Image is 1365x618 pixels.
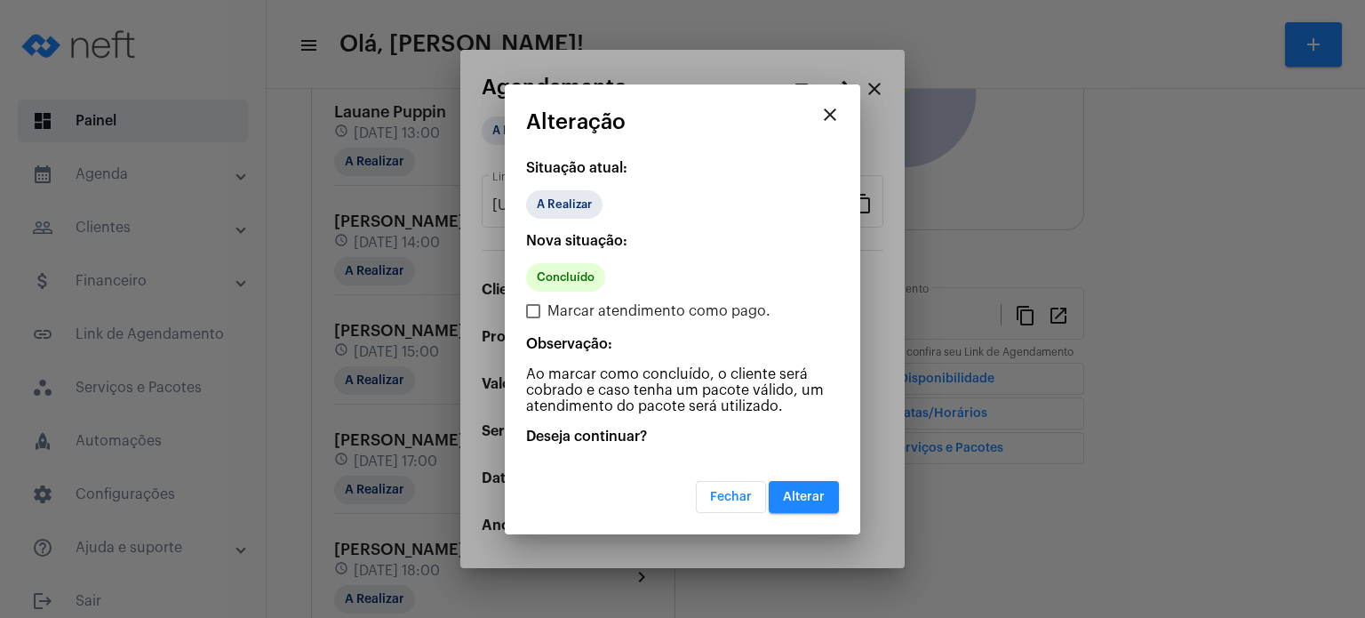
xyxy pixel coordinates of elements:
[526,110,626,133] span: Alteração
[696,481,766,513] button: Fechar
[526,366,839,414] p: Ao marcar como concluído, o cliente será cobrado e caso tenha um pacote válido, um atendimento do...
[819,104,841,125] mat-icon: close
[526,160,839,176] p: Situação atual:
[526,336,839,352] p: Observação:
[526,190,603,219] mat-chip: A Realizar
[526,263,605,292] mat-chip: Concluído
[526,429,839,445] p: Deseja continuar?
[547,301,770,322] span: Marcar atendimento como pago.
[769,481,839,513] button: Alterar
[710,491,752,503] span: Fechar
[526,233,839,249] p: Nova situação:
[783,491,825,503] span: Alterar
